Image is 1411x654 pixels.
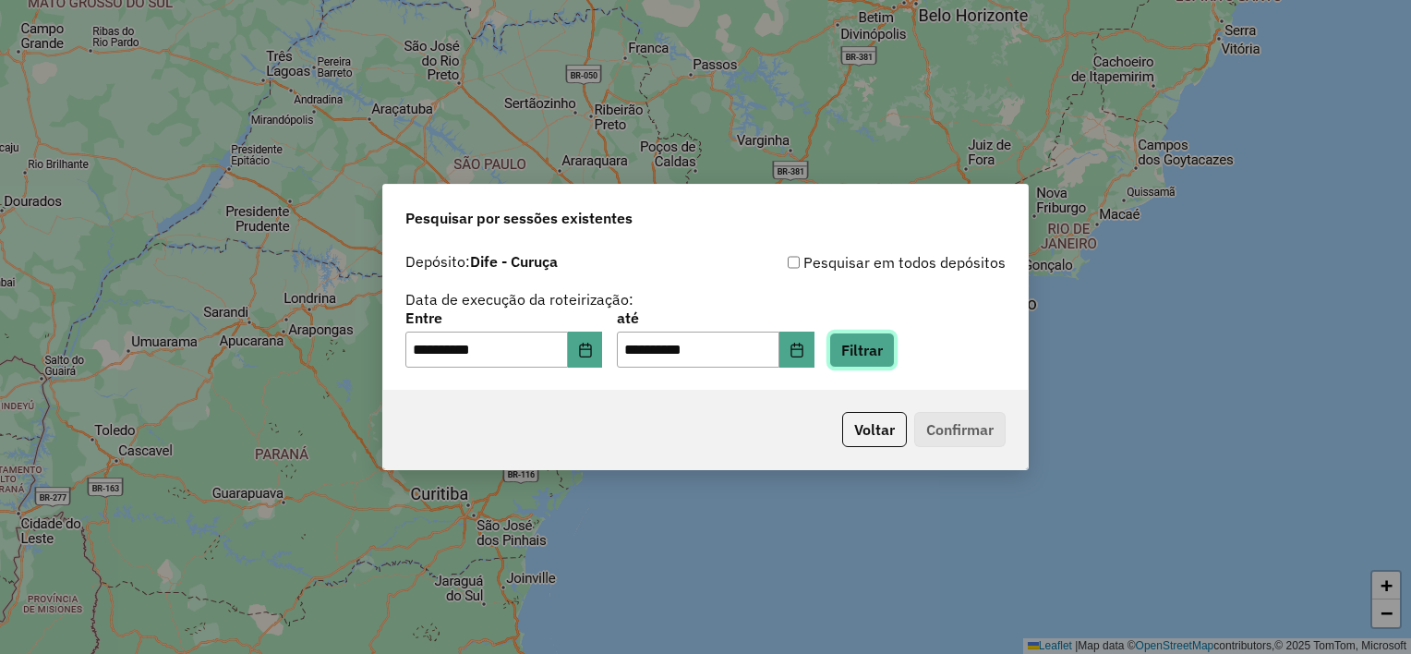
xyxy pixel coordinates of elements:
label: Depósito: [405,250,558,272]
div: Pesquisar em todos depósitos [705,251,1006,273]
label: Entre [405,307,602,329]
strong: Dife - Curuça [470,252,558,271]
span: Pesquisar por sessões existentes [405,207,633,229]
button: Filtrar [829,333,895,368]
label: Data de execução da roteirização: [405,288,633,310]
label: até [617,307,814,329]
button: Choose Date [779,332,814,369]
button: Choose Date [568,332,603,369]
button: Voltar [842,412,907,447]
